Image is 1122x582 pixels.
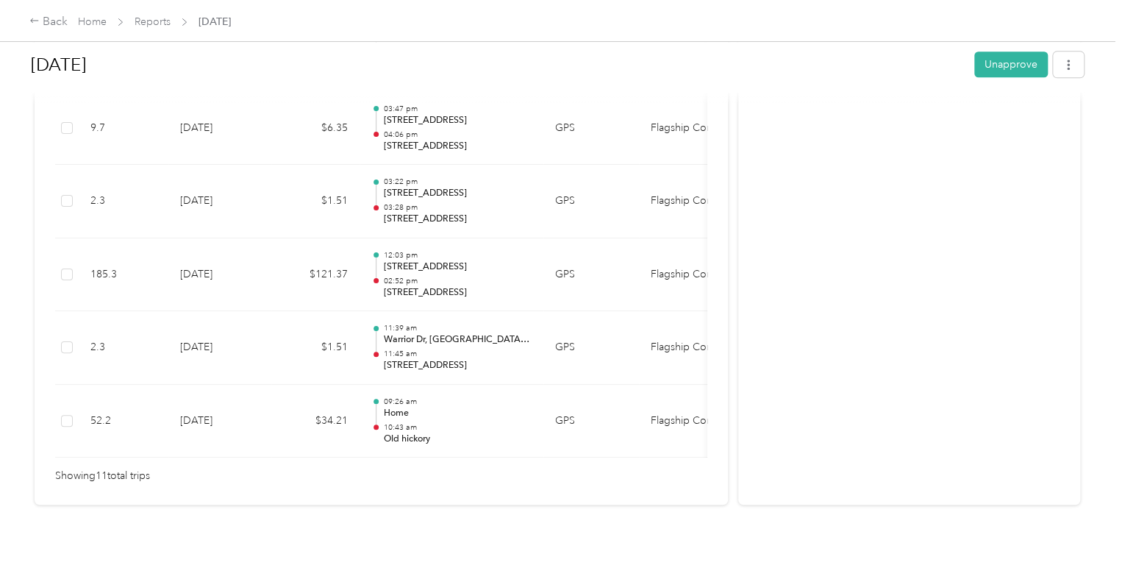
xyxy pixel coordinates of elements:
[383,260,532,274] p: [STREET_ADDRESS]
[271,311,360,385] td: $1.51
[168,238,271,312] td: [DATE]
[639,385,749,458] td: Flagship Communities
[383,213,532,226] p: [STREET_ADDRESS]
[29,13,68,31] div: Back
[383,433,532,446] p: Old hickory
[639,92,749,166] td: Flagship Communities
[168,165,271,238] td: [DATE]
[639,238,749,312] td: Flagship Communities
[78,15,107,28] a: Home
[79,385,168,458] td: 52.2
[271,385,360,458] td: $34.21
[383,114,532,127] p: [STREET_ADDRESS]
[271,165,360,238] td: $1.51
[79,238,168,312] td: 185.3
[168,92,271,166] td: [DATE]
[383,422,532,433] p: 10:43 am
[383,397,532,407] p: 09:26 am
[383,323,532,333] p: 11:39 am
[383,359,532,372] p: [STREET_ADDRESS]
[271,92,360,166] td: $6.35
[79,165,168,238] td: 2.3
[639,165,749,238] td: Flagship Communities
[383,333,532,347] p: Warrior Dr, [GEOGRAPHIC_DATA], [GEOGRAPHIC_DATA], [GEOGRAPHIC_DATA]
[168,385,271,458] td: [DATE]
[639,311,749,385] td: Flagship Communities
[383,349,532,359] p: 11:45 am
[31,47,964,82] h1: Aug 2025
[271,238,360,312] td: $121.37
[974,52,1048,77] button: Unapprove
[383,250,532,260] p: 12:03 pm
[383,276,532,286] p: 02:52 pm
[383,140,532,153] p: [STREET_ADDRESS]
[383,407,532,420] p: Home
[383,286,532,299] p: [STREET_ADDRESS]
[543,92,639,166] td: GPS
[79,311,168,385] td: 2.3
[383,177,532,187] p: 03:22 pm
[383,104,532,114] p: 03:47 pm
[383,129,532,140] p: 04:06 pm
[543,165,639,238] td: GPS
[1040,500,1122,582] iframe: Everlance-gr Chat Button Frame
[543,311,639,385] td: GPS
[383,187,532,200] p: [STREET_ADDRESS]
[543,385,639,458] td: GPS
[199,14,231,29] span: [DATE]
[79,92,168,166] td: 9.7
[543,238,639,312] td: GPS
[55,468,150,484] span: Showing 11 total trips
[383,202,532,213] p: 03:28 pm
[168,311,271,385] td: [DATE]
[135,15,171,28] a: Reports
